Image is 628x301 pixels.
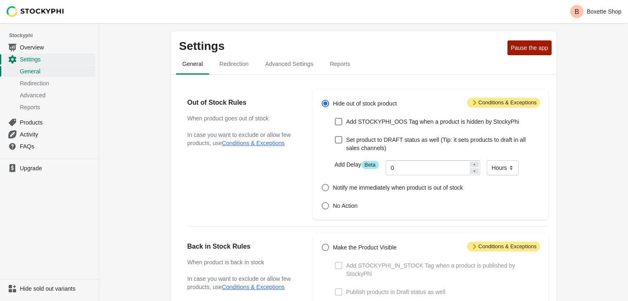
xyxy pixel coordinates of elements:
span: Advanced Settings [258,56,320,71]
span: Pause the app [511,45,548,51]
span: Add STOCKYPHI_IN_STOCK Tag when a product is published by StockyPhi [346,261,540,278]
a: Reports [3,101,95,113]
span: Activity [20,130,94,139]
span: Reports [323,56,357,71]
span: Make the Product Visible [333,243,397,252]
span: Hide out of stock product [333,99,397,108]
button: Conditions & Exceptions [222,140,285,146]
span: Reports [20,103,94,111]
h2: Out of Stock Rules [187,98,297,108]
button: redirection [211,53,257,75]
button: reports [322,53,358,75]
a: Settings [3,53,95,65]
a: General [3,65,95,77]
p: In case you want to exclude or allow few products, use [187,131,297,147]
label: Add Delay [334,160,379,169]
a: Overview [3,41,95,53]
button: Pause the app [507,40,551,55]
span: FAQs [20,142,94,150]
a: Advanced [3,89,95,101]
span: Set product to DRAFT status as well (Tip: it sets products to draft in all sales channels) [346,136,540,152]
p: In case you want to exclude or allow few products, use [187,275,297,291]
button: Conditions & Exceptions [222,284,285,290]
span: Redirection [20,79,94,87]
span: Advanced [20,91,94,99]
span: Products [20,118,94,127]
button: general [174,53,211,75]
span: Publish products in Draft status as well [346,288,445,296]
span: Conditions & Exceptions [467,98,540,108]
p: Settings [179,40,505,53]
text: B [575,8,579,15]
h3: When product is back in stock [187,258,297,266]
span: General [20,67,94,75]
a: Hide sold out variants [3,283,95,294]
span: General [176,56,210,71]
button: Advanced settings [257,53,322,75]
a: Upgrade [3,162,95,174]
h2: Back in Stock Rules [187,242,297,252]
h3: When product goes out of stock [187,114,297,122]
span: Notify me immediately when product is out of stock [333,183,463,192]
span: Avatar with initials B [570,5,583,18]
img: Stockyphi [7,6,64,17]
a: Activity [3,128,95,140]
button: Avatar with initials BBoxette Shop [567,3,625,20]
span: No Action [333,202,358,210]
a: FAQs [3,140,95,152]
span: Hide sold out variants [20,285,94,293]
span: Settings [20,55,94,63]
span: Redirection [213,56,255,71]
span: Upgrade [20,164,94,172]
span: Stockyphi [9,31,99,40]
a: Products [3,116,95,128]
a: Redirection [3,77,95,89]
span: Beta [361,161,379,169]
p: Boxette Shop [587,8,621,15]
span: Conditions & Exceptions [467,242,540,252]
span: Overview [20,43,94,52]
span: Add STOCKYPHI_OOS Tag when a product is hidden by StockyPhi [346,118,519,126]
